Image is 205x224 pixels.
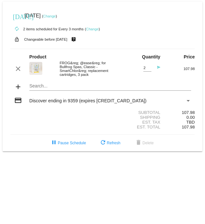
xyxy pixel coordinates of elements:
mat-select: Payment Method [29,98,191,103]
span: Refresh [99,141,120,145]
mat-icon: credit_card [14,97,22,104]
small: ( ) [85,27,100,31]
input: Quantity [143,66,151,70]
div: Shipping [103,115,164,120]
mat-icon: clear [14,65,22,73]
mat-icon: lock_open [13,35,21,44]
button: Refresh [94,137,126,149]
span: 107.98 [182,125,195,129]
button: Pause Schedule [45,137,91,149]
mat-icon: live_help [70,35,77,44]
strong: Price [184,54,195,59]
span: Delete [135,141,154,145]
small: Changeable before [DATE] [24,37,67,41]
small: ( ) [42,14,57,18]
div: Est. Tax [103,120,164,125]
mat-icon: autorenew [13,25,21,33]
button: Delete [129,137,159,149]
strong: Quantity [142,54,160,59]
input: Search... [29,84,191,89]
span: 0.00 [187,115,195,120]
div: 107.98 [164,67,195,71]
mat-icon: [DATE] [13,12,21,20]
div: Est. Total [103,125,164,129]
img: 10-01053_ease_BF_SmartChlor_Box-1_600x600.jpg [29,62,42,75]
span: Discover ending in 9359 (expires [CREDIT_CARD_DATA]) [29,98,147,103]
div: 107.98 [164,110,195,115]
mat-icon: add [14,83,22,91]
a: Change [43,14,56,18]
div: FROG&reg; @ease&reg; for Bullfrog Spas, Classic - SmartChlor&reg; replacement cartridges, 3 pack [56,61,118,76]
mat-icon: delete [135,139,142,147]
small: 2 items scheduled for Every 3 months [10,27,84,31]
a: Change [86,27,99,31]
mat-icon: pause [50,139,58,147]
span: Pause Schedule [50,141,86,145]
strong: Product [29,54,46,59]
mat-icon: send [153,66,160,73]
div: Subtotal [103,110,164,115]
mat-icon: refresh [99,139,107,147]
span: TBD [186,120,195,125]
